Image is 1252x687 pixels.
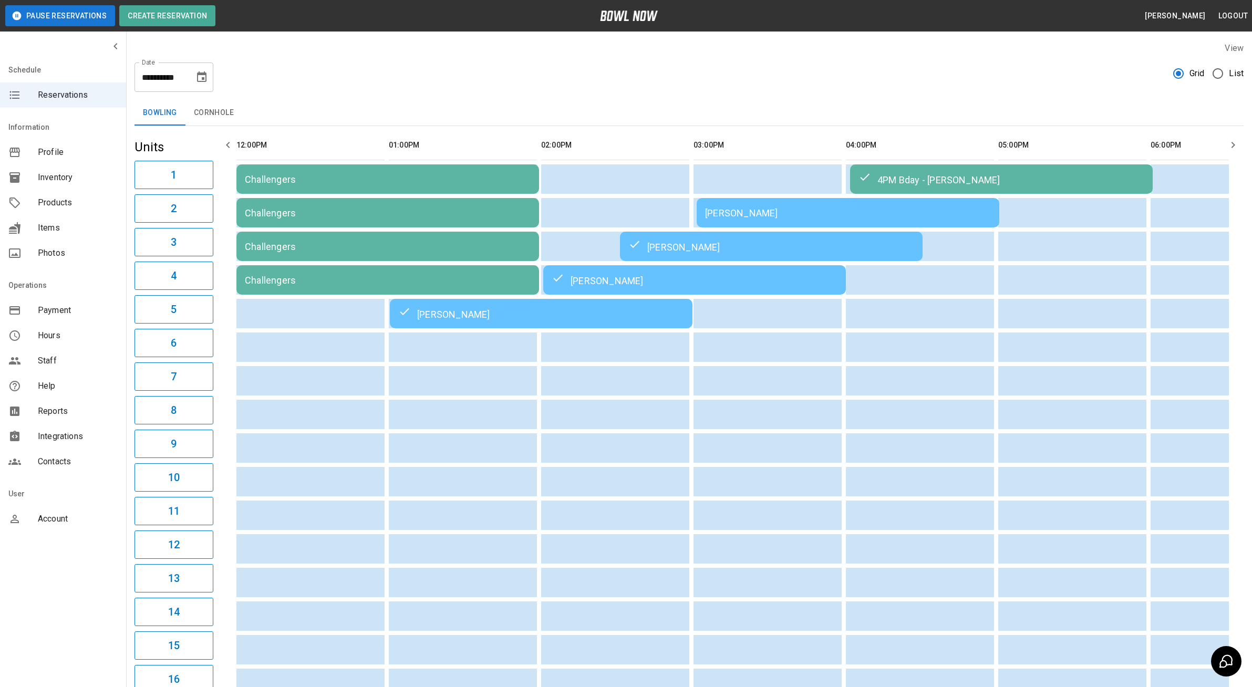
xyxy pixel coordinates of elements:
th: 01:00PM [389,130,537,160]
h6: 15 [168,637,180,654]
h6: 13 [168,570,180,587]
div: [PERSON_NAME] [628,240,914,253]
div: Challengers [245,275,531,286]
span: Payment [38,304,118,317]
button: Pause Reservations [5,5,115,26]
button: Cornhole [185,100,242,126]
button: 6 [134,329,213,357]
span: Profile [38,146,118,159]
th: 03:00PM [694,130,842,160]
h6: 14 [168,603,180,620]
div: inventory tabs [134,100,1244,126]
button: Logout [1214,6,1252,26]
span: Help [38,380,118,392]
h6: 7 [171,368,177,385]
button: 4 [134,262,213,290]
button: 13 [134,564,213,592]
button: 9 [134,430,213,458]
button: 5 [134,295,213,324]
div: [PERSON_NAME] [705,207,991,218]
h6: 1 [171,166,177,183]
h5: Units [134,139,213,155]
img: logo [600,11,658,21]
div: [PERSON_NAME] [398,307,684,320]
h6: 9 [171,435,177,452]
button: 7 [134,362,213,391]
h6: 3 [171,234,177,251]
button: 15 [134,631,213,660]
span: Products [38,196,118,209]
h6: 8 [171,402,177,419]
button: 11 [134,497,213,525]
button: 10 [134,463,213,492]
span: Contacts [38,455,118,468]
span: Grid [1189,67,1205,80]
button: Choose date, selected date is Aug 17, 2025 [191,67,212,88]
span: Photos [38,247,118,259]
h6: 11 [168,503,180,519]
th: 02:00PM [541,130,689,160]
h6: 12 [168,536,180,553]
button: 2 [134,194,213,223]
span: Reports [38,405,118,418]
div: Challengers [245,174,531,185]
button: 3 [134,228,213,256]
button: Bowling [134,100,185,126]
span: Reservations [38,89,118,101]
h6: 2 [171,200,177,217]
span: List [1229,67,1244,80]
button: 1 [134,161,213,189]
button: 14 [134,598,213,626]
h6: 5 [171,301,177,318]
div: 4PM Bday - [PERSON_NAME] [858,173,1144,185]
h6: 10 [168,469,180,486]
span: Integrations [38,430,118,443]
span: Account [38,513,118,525]
th: 12:00PM [236,130,385,160]
label: View [1225,43,1244,53]
span: Inventory [38,171,118,184]
h6: 4 [171,267,177,284]
span: Items [38,222,118,234]
div: Challengers [245,241,531,252]
button: Create Reservation [119,5,215,26]
div: Challengers [245,207,531,218]
div: [PERSON_NAME] [552,274,837,286]
button: 12 [134,530,213,559]
button: 8 [134,396,213,424]
span: Staff [38,355,118,367]
button: [PERSON_NAME] [1141,6,1209,26]
span: Hours [38,329,118,342]
h6: 6 [171,335,177,351]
